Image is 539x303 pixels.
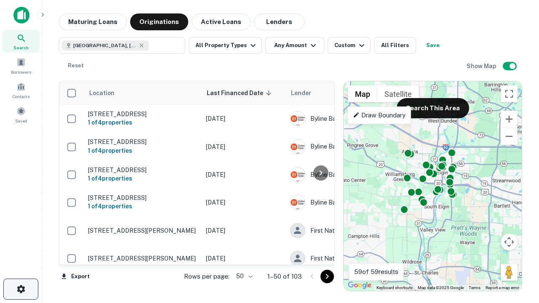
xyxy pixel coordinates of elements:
[267,271,302,282] p: 1–50 of 103
[291,88,311,98] span: Lender
[62,57,89,74] button: Reset
[73,42,136,49] span: [GEOGRAPHIC_DATA], [GEOGRAPHIC_DATA]
[334,40,367,50] div: Custom
[206,254,282,263] p: [DATE]
[189,37,262,54] button: All Property Types
[15,117,27,124] span: Saved
[346,280,374,291] a: Open this area in Google Maps (opens a new window)
[84,81,202,105] th: Location
[206,142,282,151] p: [DATE]
[291,140,305,154] img: picture
[233,270,254,282] div: 50
[265,37,324,54] button: Any Amount
[202,81,286,105] th: Last Financed Date
[89,88,125,98] span: Location
[13,44,29,51] span: Search
[3,30,40,53] a: Search
[59,270,92,283] button: Export
[501,85,518,102] button: Toggle fullscreen view
[467,61,498,71] h6: Show Map
[3,54,40,77] a: Borrowers
[486,285,519,290] a: Report a map error
[469,285,480,290] a: Terms (opens in new tab)
[88,174,197,183] h6: 1 of 4 properties
[206,198,282,207] p: [DATE]
[320,270,334,283] button: Go to next page
[290,251,416,266] div: First Nations Bank
[290,139,416,154] div: Byline Bank
[192,13,251,30] button: Active Loans
[207,88,274,98] span: Last Financed Date
[59,13,127,30] button: Maturing Loans
[88,138,197,146] p: [STREET_ADDRESS]
[377,85,419,102] button: Show satellite imagery
[418,285,464,290] span: Map data ©2025 Google
[291,167,305,182] img: picture
[501,128,518,145] button: Zoom out
[353,110,406,120] p: Draw Boundary
[88,194,197,202] p: [STREET_ADDRESS]
[88,255,197,262] p: [STREET_ADDRESS][PERSON_NAME]
[88,166,197,174] p: [STREET_ADDRESS]
[290,223,416,238] div: First Nations Bank
[13,93,29,100] span: Contacts
[88,227,197,234] p: [STREET_ADDRESS][PERSON_NAME]
[290,167,416,182] div: Byline Bank
[290,195,416,210] div: Byline Bank
[206,170,282,179] p: [DATE]
[88,202,197,211] h6: 1 of 4 properties
[206,226,282,235] p: [DATE]
[88,118,197,127] h6: 1 of 4 properties
[88,146,197,155] h6: 1 of 4 properties
[13,7,29,24] img: capitalize-icon.png
[88,110,197,118] p: [STREET_ADDRESS]
[376,285,413,291] button: Keyboard shortcuts
[497,236,539,276] iframe: Chat Widget
[501,111,518,128] button: Zoom in
[291,112,305,126] img: picture
[291,195,305,210] img: picture
[286,81,421,105] th: Lender
[3,103,40,126] a: Saved
[206,114,282,123] p: [DATE]
[348,85,377,102] button: Show street map
[419,37,446,54] button: Save your search to get updates of matches that match your search criteria.
[11,69,31,75] span: Borrowers
[254,13,304,30] button: Lenders
[374,37,416,54] button: All Filters
[354,267,398,277] p: 59 of 59 results
[501,234,518,250] button: Map camera controls
[3,79,40,101] a: Contacts
[346,280,374,291] img: Google
[397,98,469,118] button: Search This Area
[184,271,229,282] p: Rows per page:
[344,81,522,291] div: 0 0
[328,37,371,54] button: Custom
[290,111,416,126] div: Byline Bank
[130,13,188,30] button: Originations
